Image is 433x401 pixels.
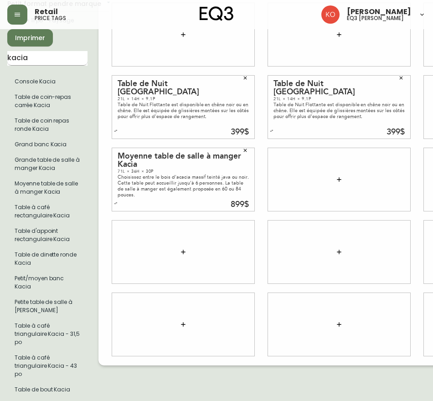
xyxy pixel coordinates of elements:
[7,89,88,113] li: Petit format pendre marque
[118,80,249,96] div: Table de Nuit [GEOGRAPHIC_DATA]
[7,176,88,200] li: Petit format pendre marque
[7,74,88,89] li: Petit format pendre marque
[200,6,233,21] img: logo
[7,350,88,382] li: Petit format pendre marque
[7,29,53,46] button: Imprimer
[7,382,88,397] li: Petit format pendre marque
[7,271,88,294] li: Petit/moyen banc Kacia
[273,80,405,96] div: Table de Nuit [GEOGRAPHIC_DATA]
[118,102,249,119] div: Table de Nuit Flottante est disponible en chêne noir ou en chêne. Elle est équipée de glissières ...
[118,96,249,102] div: 21L × 14H × 9.1P
[347,15,404,21] h5: eq3 [PERSON_NAME]
[7,247,88,271] li: Table de dinette ronde Kacia
[231,200,249,209] div: 899$
[231,128,249,136] div: 399$
[347,8,411,15] span: [PERSON_NAME]
[7,113,88,137] li: Petit format pendre marque
[7,318,88,350] li: Petit format pendre marque
[273,102,405,119] div: Table de Nuit Flottante est disponible en chêne noir ou en chêne. Elle est équipée de glissières ...
[7,152,88,176] li: Petit format pendre marque
[7,294,88,318] li: Petite table de salle à [PERSON_NAME]
[321,5,340,24] img: 9beb5e5239b23ed26e0d832b1b8f6f2a
[7,223,88,247] li: Petit format pendre marque
[35,15,66,21] h5: price tags
[7,51,88,66] input: Recherche
[118,169,249,174] div: 71L × 36H × 30P
[273,96,405,102] div: 21L × 14H × 9.1P
[15,32,46,44] span: Imprimer
[118,174,249,198] div: Choisissez entre le bois d'acacia massif teinté java ou noir. Cette table peut accueillir jusqu'à...
[118,152,249,169] div: Moyenne table de salle à manger Kacia
[387,128,405,136] div: 399$
[7,200,88,223] li: Petit format pendre marque
[7,137,88,152] li: Petit format pendre marque
[35,8,58,15] span: Retail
